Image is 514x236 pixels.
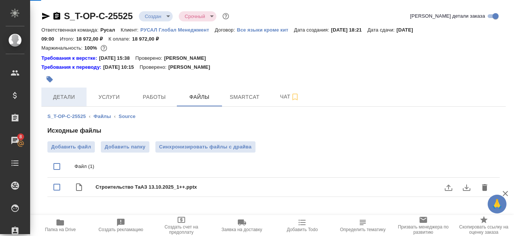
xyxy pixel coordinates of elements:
button: 🙏 [488,195,506,213]
button: download [458,179,476,197]
p: Файл (1) [75,163,494,170]
a: Source [119,113,135,119]
p: Проверено: [135,54,164,62]
p: Дата создания: [294,27,331,33]
span: Синхронизировать файлы с драйва [159,143,252,151]
li: ‹ [114,113,116,120]
svg: Подписаться [290,92,300,101]
p: 18 972,00 ₽ [132,36,164,42]
button: Создан [143,13,164,20]
div: Создан [139,11,173,21]
a: РУСАЛ Глобал Менеджмент [140,26,215,33]
p: [DATE] 15:38 [99,54,135,62]
p: [PERSON_NAME] [168,64,216,71]
p: Ответственная команда: [41,27,100,33]
a: Файлы [94,113,111,119]
h4: Исходные файлы [47,126,500,135]
label: Добавить файл [47,141,95,153]
a: Все языки кроме кит [237,26,294,33]
span: Добавить файл [51,143,91,151]
span: 8 [15,133,26,141]
span: [PERSON_NAME] детали заказа [410,12,485,20]
span: 🙏 [491,196,503,212]
p: [PERSON_NAME] [164,54,211,62]
button: Скопировать ссылку [52,12,61,21]
a: 8 [2,131,28,150]
a: Требования к верстке: [41,54,99,62]
span: Чат [272,92,308,101]
p: 100% [84,45,99,51]
p: Итого: [60,36,76,42]
p: Проверено: [140,64,169,71]
li: ‹ [89,113,90,120]
div: Нажми, чтобы открыть папку с инструкцией [41,54,99,62]
button: delete [476,179,494,197]
p: Договор: [215,27,237,33]
p: К оплате: [108,36,132,42]
span: Smartcat [227,92,263,102]
p: [DATE] 18:21 [331,27,368,33]
p: [DATE] 10:15 [103,64,140,71]
a: Требования к переводу: [41,64,103,71]
button: 0.00 RUB; [99,43,109,53]
span: Работы [136,92,172,102]
label: uploadFile [439,179,458,197]
span: Строительство ТаАЗ 13.10.2025_1++.pptx [96,183,482,191]
p: Все языки кроме кит [237,27,294,33]
button: Синхронизировать файлы с драйва [155,141,255,153]
span: Добавить папку [105,143,145,151]
button: Доп статусы указывают на важность/срочность заказа [221,11,231,21]
button: Скопировать ссылку для ЯМессенджера [41,12,50,21]
span: Файлы [181,92,217,102]
nav: breadcrumb [47,113,500,120]
button: Чтобы определение сработало, загрузи исходные файлы на странице "файлы" и привяжи проект в SmartCat [333,215,393,236]
p: 18 972,00 ₽ [76,36,108,42]
button: Добавить тэг [41,71,58,88]
span: Услуги [91,92,127,102]
button: Добавить папку [101,141,149,153]
p: Клиент: [121,27,140,33]
p: Маржинальность: [41,45,84,51]
a: S_T-OP-C-25525 [64,11,133,21]
a: S_T-OP-C-25525 [47,113,86,119]
p: РУСАЛ Глобал Менеджмент [140,27,215,33]
p: Дата сдачи: [367,27,396,33]
button: Срочный [182,13,207,20]
p: Русал [100,27,121,33]
span: Детали [46,92,82,102]
div: Создан [179,11,216,21]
